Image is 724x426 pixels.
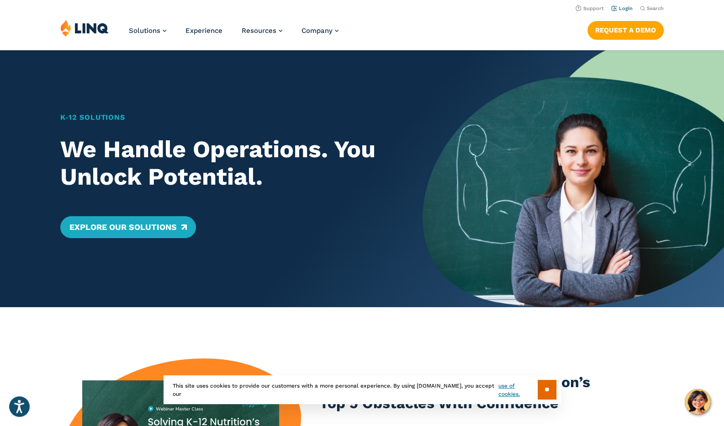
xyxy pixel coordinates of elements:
span: Resources [242,27,276,35]
nav: Button Navigation [587,19,664,39]
span: Solutions [129,27,160,35]
a: Support [576,5,604,11]
h2: We Handle Operations. You Unlock Potential. [60,136,393,191]
a: Explore Our Solutions [60,216,196,238]
a: Experience [185,27,222,35]
a: use of cookies. [498,382,537,398]
a: Solutions [129,27,166,35]
button: Hello, have a question? Let’s chat. [685,389,710,415]
img: Home Banner [423,50,724,307]
button: Open Search Bar [640,5,664,12]
h3: Master Class: Solving K-12 Nutrition’s Top 5 Obstacles With Confidence [319,372,612,414]
a: Company [301,27,338,35]
img: LINQ | K‑12 Software [60,19,109,37]
span: Search [647,5,664,11]
h1: K‑12 Solutions [60,112,393,123]
a: Login [611,5,633,11]
span: Company [301,27,333,35]
nav: Primary Navigation [129,19,338,49]
a: Resources [242,27,282,35]
a: Request a Demo [587,21,664,39]
div: This site uses cookies to provide our customers with a more personal experience. By using [DOMAIN... [164,375,561,404]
